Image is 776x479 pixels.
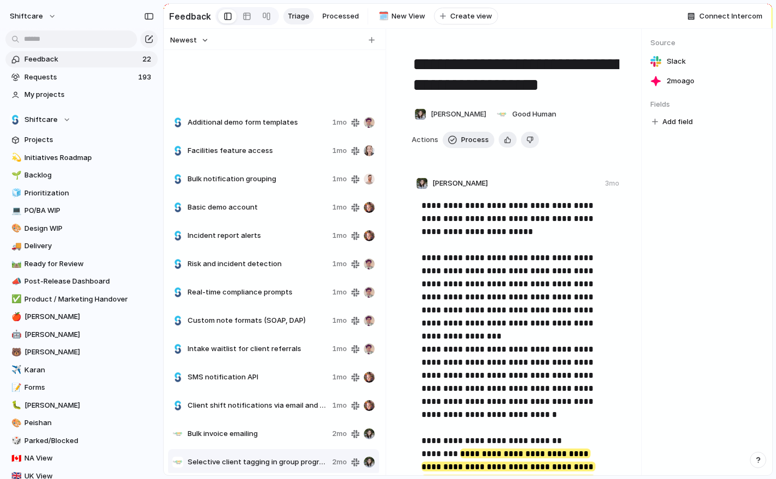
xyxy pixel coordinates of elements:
[24,223,154,234] span: Design WIP
[5,397,158,414] a: 🐛[PERSON_NAME]
[5,150,158,166] div: 💫Initiatives Roadmap
[378,10,386,22] div: 🗓️
[24,347,154,358] span: [PERSON_NAME]
[188,287,328,298] span: Real-time compliance prompts
[10,223,21,234] button: 🎨
[11,452,19,465] div: 🇨🇦
[5,344,158,360] div: 🐻[PERSON_NAME]
[650,54,763,69] a: Slack
[5,167,158,183] a: 🌱Backlog
[11,240,19,253] div: 🚚
[188,259,328,269] span: Risk and incident detection
[188,457,328,468] span: Selective client tagging in group progress notes
[138,72,153,83] span: 193
[11,311,19,323] div: 🍎
[5,291,158,308] a: ✅Product / Marketing Handover
[24,134,154,145] span: Projects
[5,185,158,201] div: 🧊Prioritization
[24,382,154,393] span: Forms
[10,400,21,411] button: 🐛
[188,400,328,411] span: Client shift notifications via email and SMS
[169,10,211,23] h2: Feedback
[24,241,154,251] span: Delivery
[10,241,21,251] button: 🚚
[450,11,492,22] span: Create view
[5,450,158,466] a: 🇨🇦NA View
[5,220,158,237] a: 🎨Design WIP
[11,346,19,359] div: 🐻
[11,169,19,182] div: 🌱
[11,222,19,235] div: 🎨
[5,415,158,431] div: 🎨Peishan
[434,8,498,25] button: Create view
[188,372,328,383] span: SMS notification API
[5,362,158,378] a: ✈️Karan
[373,8,430,24] a: 🗓️New View
[10,311,21,322] button: 🍎
[5,51,158,67] a: Feedback22
[5,379,158,396] div: 📝Forms
[11,382,19,394] div: 📝
[332,315,347,326] span: 1mo
[5,309,158,325] a: 🍎[PERSON_NAME]
[332,202,347,213] span: 1mo
[10,347,21,358] button: 🐻
[5,238,158,254] div: 🚚Delivery
[188,174,328,185] span: Bulk notification grouping
[188,315,328,326] span: Custom note formats (SOAP, DAP)
[188,145,328,156] span: Facilities feature access
[10,188,21,199] button: 🧊
[11,364,19,376] div: ✈️
[24,114,58,125] span: Shiftcare
[650,115,694,129] button: Add field
[512,109,556,120] span: Good Human
[24,329,154,340] span: [PERSON_NAME]
[24,259,154,269] span: Ready for Review
[332,428,347,439] span: 2mo
[188,230,328,241] span: Incident report alerts
[5,327,158,343] a: 🤖[PERSON_NAME]
[650,99,763,110] span: Fields
[431,109,486,120] span: [PERSON_NAME]
[24,453,154,464] span: NA View
[5,112,158,128] button: Shiftcare
[332,372,347,383] span: 1mo
[5,256,158,272] a: 🛤️Ready for Review
[332,117,347,128] span: 1mo
[5,132,158,148] a: Projects
[650,38,763,48] span: Source
[11,187,19,199] div: 🧊
[392,11,425,22] span: New View
[377,11,388,22] button: 🗓️
[188,428,328,439] span: Bulk invoice emailing
[11,399,19,412] div: 🐛
[461,134,489,145] span: Process
[283,8,314,24] a: Triage
[188,343,328,354] span: Intake waitlist for client referrals
[699,11,762,22] span: Connect Intercom
[5,202,158,219] a: 💻PO/BA WIP
[11,417,19,429] div: 🎨
[10,417,21,428] button: 🎨
[11,328,19,341] div: 🤖
[5,433,158,449] div: 🎲Parked/Blocked
[24,170,154,181] span: Backlog
[10,382,21,393] button: 📝
[11,257,19,270] div: 🛤️
[11,293,19,305] div: ✅
[332,343,347,354] span: 1mo
[24,54,139,65] span: Feedback
[10,453,21,464] button: 🇨🇦
[412,106,489,123] button: [PERSON_NAME]
[24,400,154,411] span: [PERSON_NAME]
[24,72,135,83] span: Requests
[5,69,158,85] a: Requests193
[24,188,154,199] span: Prioritization
[10,205,21,216] button: 💻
